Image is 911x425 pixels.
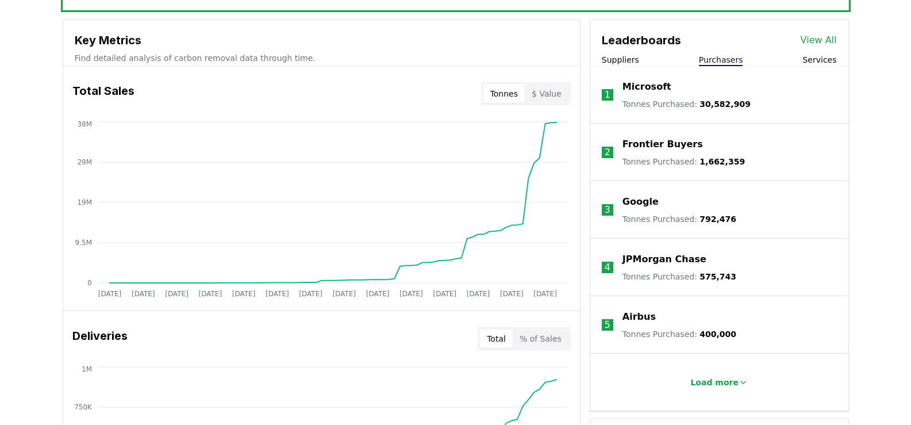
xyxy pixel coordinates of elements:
[622,252,706,266] a: JPMorgan Chase
[801,33,837,47] a: View All
[622,195,659,209] a: Google
[77,198,92,206] tspan: 19M
[602,54,639,66] button: Suppliers
[602,32,681,49] h3: Leaderboards
[622,213,736,225] p: Tonnes Purchased :
[232,290,255,298] tspan: [DATE]
[699,330,736,339] span: 400,000
[622,137,703,151] a: Frontier Buyers
[533,290,557,298] tspan: [DATE]
[131,290,155,298] tspan: [DATE]
[198,290,222,298] tspan: [DATE]
[72,82,134,105] h3: Total Sales
[75,32,568,49] h3: Key Metrics
[802,54,836,66] button: Services
[483,85,525,103] button: Tonnes
[77,120,92,128] tspan: 38M
[699,54,743,66] button: Purchasers
[399,290,423,298] tspan: [DATE]
[165,290,189,298] tspan: [DATE]
[605,318,610,332] p: 5
[605,88,610,102] p: 1
[266,290,289,298] tspan: [DATE]
[699,215,736,224] span: 792,476
[72,327,128,350] h3: Deliveries
[480,330,513,348] button: Total
[75,52,568,64] p: Find detailed analysis of carbon removal data through time.
[77,158,92,166] tspan: 29M
[466,290,490,298] tspan: [DATE]
[622,271,736,282] p: Tonnes Purchased :
[98,290,121,298] tspan: [DATE]
[622,98,751,110] p: Tonnes Purchased :
[622,328,736,340] p: Tonnes Purchased :
[87,279,92,287] tspan: 0
[622,156,745,167] p: Tonnes Purchased :
[82,365,92,373] tspan: 1M
[433,290,456,298] tspan: [DATE]
[699,99,751,109] span: 30,582,909
[605,146,610,159] p: 2
[681,371,757,394] button: Load more
[366,290,389,298] tspan: [DATE]
[525,85,568,103] button: $ Value
[699,157,745,166] span: 1,662,359
[622,80,671,94] a: Microsoft
[622,310,656,324] a: Airbus
[299,290,322,298] tspan: [DATE]
[513,330,568,348] button: % of Sales
[605,203,610,217] p: 3
[699,272,736,281] span: 575,743
[500,290,524,298] tspan: [DATE]
[332,290,356,298] tspan: [DATE]
[75,239,91,247] tspan: 9.5M
[74,403,93,411] tspan: 750K
[605,261,610,274] p: 4
[690,377,739,388] p: Load more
